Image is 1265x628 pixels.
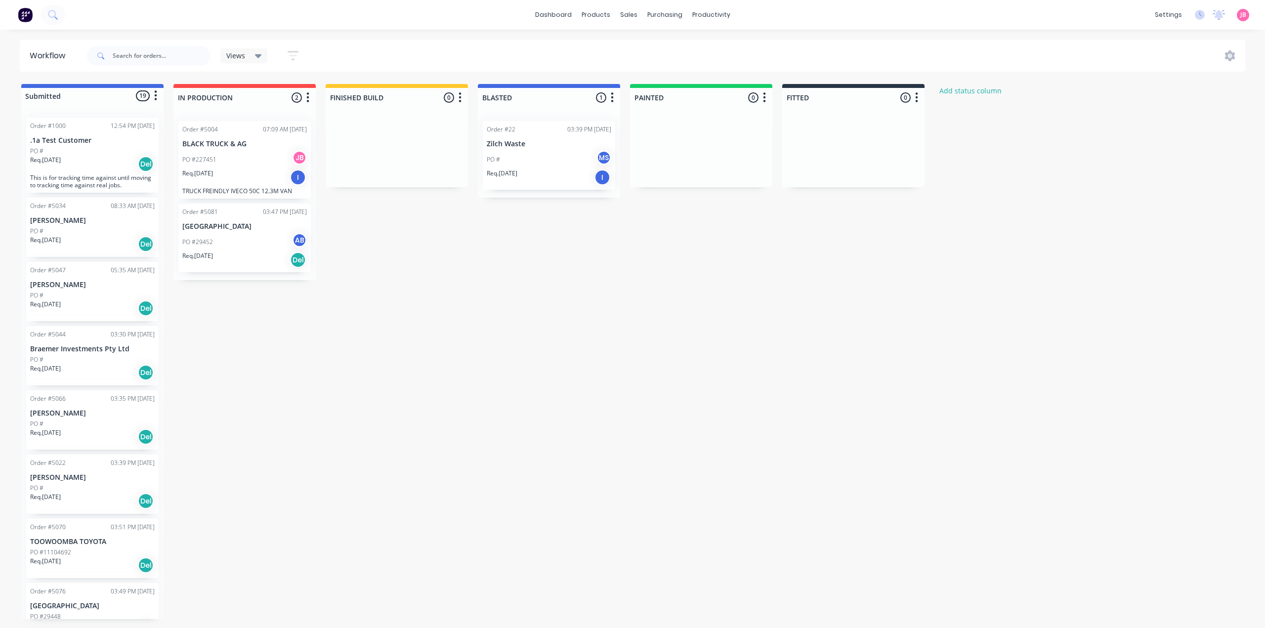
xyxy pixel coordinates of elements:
[113,46,211,66] input: Search for orders...
[30,136,155,145] p: .1a Test Customer
[111,266,155,275] div: 05:35 AM [DATE]
[290,169,306,185] div: I
[30,587,66,596] div: Order #5076
[30,202,66,210] div: Order #5034
[30,281,155,289] p: [PERSON_NAME]
[30,459,66,467] div: Order #5022
[111,330,155,339] div: 03:30 PM [DATE]
[30,216,155,225] p: [PERSON_NAME]
[483,121,615,190] div: Order #2203:39 PM [DATE]Zilch WastePO #MSReq.[DATE]I
[138,493,154,509] div: Del
[138,429,154,445] div: Del
[30,548,71,557] p: PO #11104692
[530,7,577,22] a: dashboard
[263,125,307,134] div: 07:09 AM [DATE]
[30,122,66,130] div: Order #1000
[487,125,515,134] div: Order #22
[30,557,61,566] p: Req. [DATE]
[30,523,66,532] div: Order #5070
[226,50,245,61] span: Views
[26,118,159,193] div: Order #100012:54 PM [DATE].1a Test CustomerPO #Req.[DATE]DelThis is for tracking time against unt...
[26,326,159,385] div: Order #504403:30 PM [DATE]Braemer Investments Pty LtdPO #Req.[DATE]Del
[111,202,155,210] div: 08:33 AM [DATE]
[111,523,155,532] div: 03:51 PM [DATE]
[30,147,43,156] p: PO #
[487,140,611,148] p: Zilch Waste
[687,7,735,22] div: productivity
[30,602,155,610] p: [GEOGRAPHIC_DATA]
[596,150,611,165] div: MS
[30,300,61,309] p: Req. [DATE]
[26,390,159,450] div: Order #506603:35 PM [DATE][PERSON_NAME]PO #Req.[DATE]Del
[138,236,154,252] div: Del
[182,155,216,164] p: PO #227451
[30,409,155,418] p: [PERSON_NAME]
[138,156,154,172] div: Del
[30,364,61,373] p: Req. [DATE]
[934,84,1007,97] button: Add status column
[26,455,159,514] div: Order #502203:39 PM [DATE][PERSON_NAME]PO #Req.[DATE]Del
[182,238,213,247] p: PO #29452
[594,169,610,185] div: I
[30,156,61,165] p: Req. [DATE]
[30,345,155,353] p: Braemer Investments Pty Ltd
[18,7,33,22] img: Factory
[1150,7,1187,22] div: settings
[30,236,61,245] p: Req. [DATE]
[30,266,66,275] div: Order #5047
[182,187,307,195] p: TRUCK FREINDLY IVECO 50C 12.3M VAN
[30,493,61,502] p: Req. [DATE]
[263,208,307,216] div: 03:47 PM [DATE]
[30,538,155,546] p: TOOWOOMBA TOYOTA
[487,155,500,164] p: PO #
[30,330,66,339] div: Order #5044
[182,169,213,178] p: Req. [DATE]
[577,7,615,22] div: products
[30,291,43,300] p: PO #
[30,355,43,364] p: PO #
[178,204,311,272] div: Order #508103:47 PM [DATE][GEOGRAPHIC_DATA]PO #29452ABReq.[DATE]Del
[111,459,155,467] div: 03:39 PM [DATE]
[30,484,43,493] p: PO #
[615,7,642,22] div: sales
[26,262,159,321] div: Order #504705:35 AM [DATE][PERSON_NAME]PO #Req.[DATE]Del
[182,222,307,231] p: [GEOGRAPHIC_DATA]
[30,50,70,62] div: Workflow
[30,419,43,428] p: PO #
[138,365,154,380] div: Del
[182,251,213,260] p: Req. [DATE]
[487,169,517,178] p: Req. [DATE]
[30,174,155,189] p: This is for tracking time against until moving to tracking time against real jobs.
[30,394,66,403] div: Order #5066
[138,300,154,316] div: Del
[111,122,155,130] div: 12:54 PM [DATE]
[138,557,154,573] div: Del
[290,252,306,268] div: Del
[642,7,687,22] div: purchasing
[182,140,307,148] p: BLACK TRUCK & AG
[30,227,43,236] p: PO #
[30,612,61,621] p: PO #29448
[30,473,155,482] p: [PERSON_NAME]
[111,394,155,403] div: 03:35 PM [DATE]
[292,150,307,165] div: JB
[292,233,307,248] div: AB
[178,121,311,199] div: Order #500407:09 AM [DATE]BLACK TRUCK & AGPO #227451JBReq.[DATE]ITRUCK FREINDLY IVECO 50C 12.3M VAN
[182,208,218,216] div: Order #5081
[26,519,159,578] div: Order #507003:51 PM [DATE]TOOWOOMBA TOYOTAPO #11104692Req.[DATE]Del
[567,125,611,134] div: 03:39 PM [DATE]
[1240,10,1246,19] span: JB
[111,587,155,596] div: 03:49 PM [DATE]
[182,125,218,134] div: Order #5004
[30,428,61,437] p: Req. [DATE]
[26,198,159,257] div: Order #503408:33 AM [DATE][PERSON_NAME]PO #Req.[DATE]Del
